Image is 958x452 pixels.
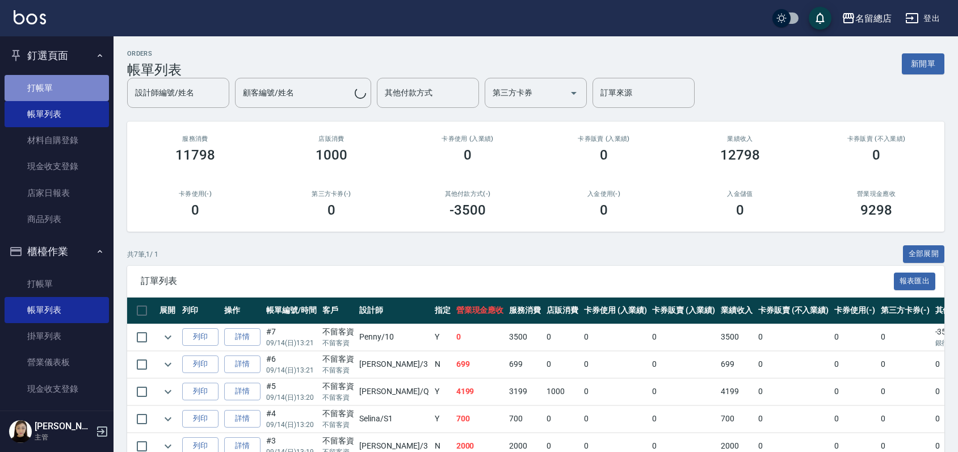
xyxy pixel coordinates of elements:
[755,405,831,432] td: 0
[902,58,944,69] a: 新開單
[581,378,650,405] td: 0
[322,408,354,420] div: 不留客資
[894,273,936,290] button: 報表匯出
[902,53,944,74] button: 新開單
[549,190,658,198] h2: 入金使用(-)
[224,328,260,346] a: 詳情
[860,202,892,218] h3: 9298
[127,62,182,78] h3: 帳單列表
[449,202,486,218] h3: -3500
[14,10,46,24] img: Logo
[831,378,878,405] td: 0
[127,50,182,57] h2: ORDERS
[322,380,354,392] div: 不留客資
[872,147,880,163] h3: 0
[5,75,109,101] a: 打帳單
[544,405,581,432] td: 0
[903,245,945,263] button: 全部展開
[649,378,718,405] td: 0
[322,365,354,375] p: 不留客資
[432,351,453,378] td: N
[686,190,795,198] h2: 入金儲值
[432,298,453,324] th: 指定
[5,237,109,266] button: 櫃檯作業
[718,324,755,350] td: 3500
[453,298,507,324] th: 營業現金應收
[581,351,650,378] td: 0
[718,405,755,432] td: 700
[822,190,931,198] h2: 營業現金應收
[855,11,892,26] div: 名留總店
[224,355,260,373] a: 詳情
[5,101,109,127] a: 帳單列表
[686,135,795,143] h2: 業績收入
[322,392,354,403] p: 不留客資
[263,324,320,350] td: #7
[35,421,93,432] h5: [PERSON_NAME]
[175,147,215,163] h3: 11798
[5,323,109,349] a: 掛單列表
[649,405,718,432] td: 0
[5,206,109,232] a: 商品列表
[837,7,896,30] button: 名留總店
[5,180,109,206] a: 店家日報表
[182,328,219,346] button: 列印
[878,298,932,324] th: 第三方卡券(-)
[878,351,932,378] td: 0
[277,190,386,198] h2: 第三方卡券(-)
[266,392,317,403] p: 09/14 (日) 13:20
[831,324,878,350] td: 0
[322,353,354,365] div: 不留客資
[141,135,250,143] h3: 服務消費
[277,135,386,143] h2: 店販消費
[718,378,755,405] td: 4199
[159,329,177,346] button: expand row
[182,410,219,428] button: 列印
[453,324,507,350] td: 0
[809,7,831,30] button: save
[263,351,320,378] td: #6
[5,349,109,375] a: 營業儀表板
[822,135,931,143] h2: 卡券販賣 (不入業績)
[506,378,544,405] td: 3199
[316,147,347,163] h3: 1000
[718,298,755,324] th: 業績收入
[327,202,335,218] h3: 0
[506,351,544,378] td: 699
[224,410,260,428] a: 詳情
[413,135,522,143] h2: 卡券使用 (入業績)
[5,271,109,297] a: 打帳單
[581,298,650,324] th: 卡券使用 (入業績)
[141,275,894,287] span: 訂單列表
[831,351,878,378] td: 0
[432,324,453,350] td: Y
[356,298,431,324] th: 設計師
[5,297,109,323] a: 帳單列表
[718,351,755,378] td: 699
[322,326,354,338] div: 不留客資
[506,298,544,324] th: 服務消費
[5,127,109,153] a: 材料自購登錄
[581,405,650,432] td: 0
[5,402,109,428] a: 高階收支登錄
[755,324,831,350] td: 0
[159,383,177,400] button: expand row
[356,324,431,350] td: Penny /10
[565,84,583,102] button: Open
[266,365,317,375] p: 09/14 (日) 13:21
[544,351,581,378] td: 0
[157,298,179,324] th: 展開
[266,338,317,348] p: 09/14 (日) 13:21
[356,405,431,432] td: Selina /S1
[182,355,219,373] button: 列印
[878,324,932,350] td: 0
[453,378,507,405] td: 4199
[356,378,431,405] td: [PERSON_NAME] /Q
[544,378,581,405] td: 1000
[506,324,544,350] td: 3500
[831,405,878,432] td: 0
[600,202,608,218] h3: 0
[35,432,93,442] p: 主管
[649,298,718,324] th: 卡券販賣 (入業績)
[322,420,354,430] p: 不留客資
